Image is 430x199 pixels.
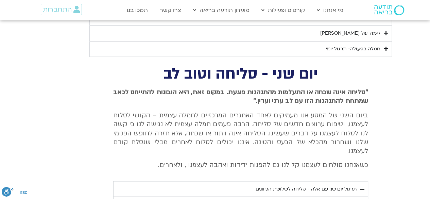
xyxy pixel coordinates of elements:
span: התחברות [43,6,72,13]
a: התחברות [41,4,82,15]
div: חמלה בפעולה- תרגול יומי [326,45,380,53]
img: תודעה בריאה [374,5,404,15]
div: לימוד של [PERSON_NAME] [320,29,380,37]
a: צרו קשר [156,4,185,17]
summary: לימוד של [PERSON_NAME] [89,26,392,41]
a: מי אנחנו [313,4,347,17]
p: כשאנחנו סולחים לעצמנו קל לנו גם להפנות ידידות ואהבה לעצמנו , ולאחרים. [113,160,368,169]
span: "סליחה אינה שכחה או התעלמות מהתנהגות פוגעת. במקום זאת, היא הנכונות להתייחס לכאב שמתחת להתנהגות הז... [113,88,368,105]
summary: חמלה בפעולה- תרגול יומי [89,41,392,57]
span: ביום השני של המסע אנו מעמיקים לאחד האתגרים המרכזיים לחמלה עצמית – הקושי לסלוח לעצמנו, וטיפוח ערוצ... [113,111,368,155]
a: תמכו בנו [123,4,151,17]
div: תרגול יום שני עם אלה - סליחה לשלושת הכיוונים [256,185,357,193]
h2: יום שני - סליחה וטוב לב [113,67,368,81]
summary: תרגול יום שני עם אלה - סליחה לשלושת הכיוונים [113,181,368,197]
a: קורסים ופעילות [258,4,308,17]
a: מועדון תודעה בריאה [190,4,253,17]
